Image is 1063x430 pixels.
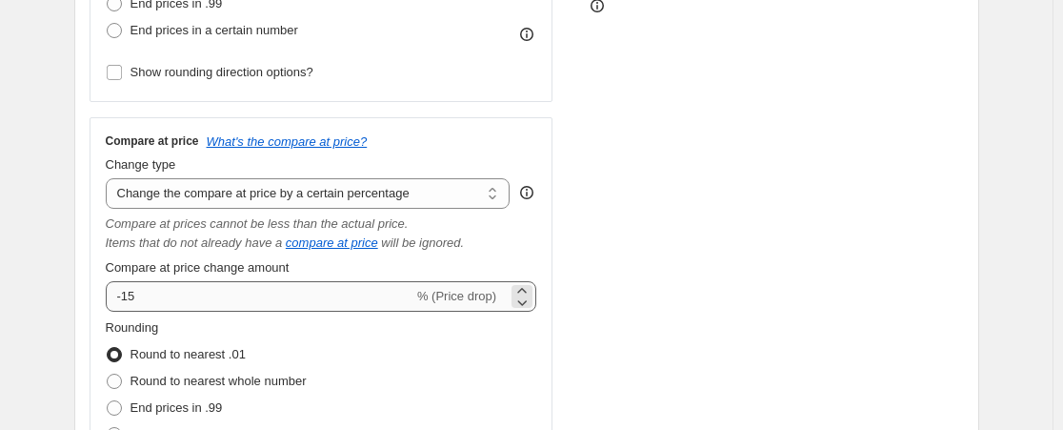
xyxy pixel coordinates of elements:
[130,374,307,388] span: Round to nearest whole number
[106,157,176,172] span: Change type
[417,289,496,303] span: % (Price drop)
[106,320,159,335] span: Rounding
[207,134,368,149] button: What's the compare at price?
[381,235,464,250] i: will be ignored.
[130,65,313,79] span: Show rounding direction options?
[130,400,223,415] span: End prices in .99
[106,260,290,275] span: Compare at price change amount
[517,183,536,202] div: help
[106,281,413,312] input: -15
[130,23,298,37] span: End prices in a certain number
[106,133,199,149] h3: Compare at price
[106,235,283,250] i: Items that do not already have a
[106,216,409,231] i: Compare at prices cannot be less than the actual price.
[130,347,246,361] span: Round to nearest .01
[286,235,378,250] button: compare at price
